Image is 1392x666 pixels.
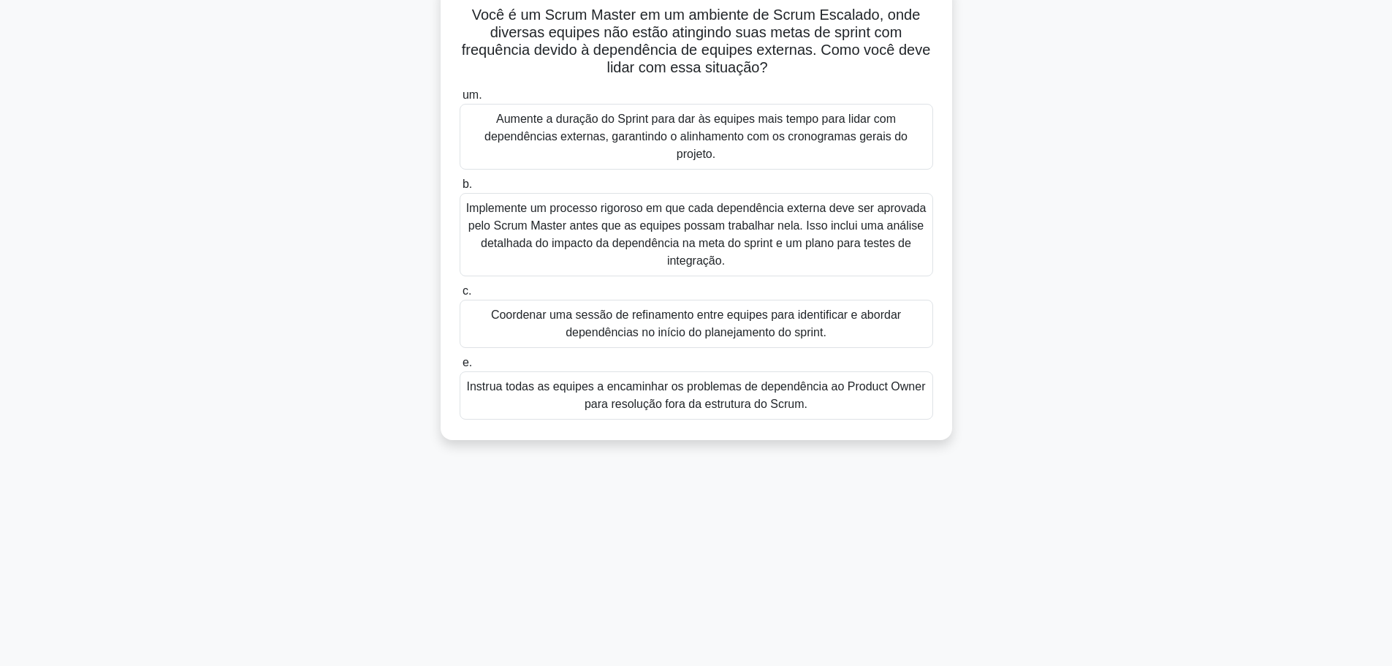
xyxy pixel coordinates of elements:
[462,7,931,75] font: Você é um Scrum Master em um ambiente de Scrum Escalado, onde diversas equipes não estão atingind...
[463,178,472,190] font: b.
[466,202,927,267] font: Implemente um processo rigoroso em que cada dependência externa deve ser aprovada pelo Scrum Mast...
[467,380,926,410] font: Instrua todas as equipes a encaminhar os problemas de dependência ao Product Owner para resolução...
[463,284,471,297] font: c.
[484,113,908,160] font: Aumente a duração do Sprint para dar às equipes mais tempo para lidar com dependências externas, ...
[463,88,482,101] font: um.
[463,356,472,368] font: e.
[491,309,901,338] font: Coordenar uma sessão de refinamento entre equipes para identificar e abordar dependências no iníc...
